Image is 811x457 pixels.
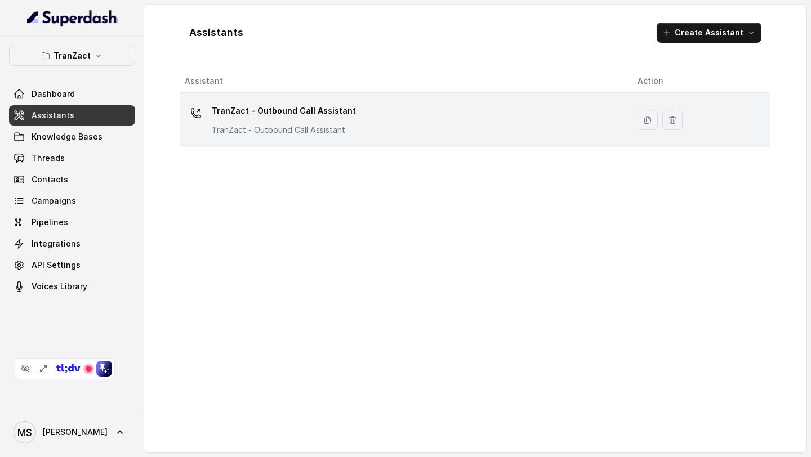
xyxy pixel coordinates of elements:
[9,127,135,147] a: Knowledge Bases
[629,70,770,93] th: Action
[32,88,75,100] span: Dashboard
[9,276,135,297] a: Voices Library
[27,9,118,27] img: light.svg
[9,191,135,211] a: Campaigns
[32,110,74,121] span: Assistants
[32,281,87,292] span: Voices Library
[32,238,81,249] span: Integrations
[9,46,135,66] button: TranZact
[9,84,135,104] a: Dashboard
[17,427,32,438] text: MS
[212,102,356,120] p: TranZact - Outbound Call Assistant
[657,23,761,43] button: Create Assistant
[32,217,68,228] span: Pipelines
[189,24,243,42] h1: Assistants
[32,131,103,142] span: Knowledge Bases
[54,49,91,62] p: TranZact
[9,234,135,254] a: Integrations
[9,416,135,448] a: [PERSON_NAME]
[32,153,65,164] span: Threads
[9,212,135,232] a: Pipelines
[180,70,629,93] th: Assistant
[9,169,135,190] a: Contacts
[32,259,81,271] span: API Settings
[212,124,356,136] p: TranZact - Outbound Call Assistant
[32,195,76,207] span: Campaigns
[9,255,135,275] a: API Settings
[32,174,68,185] span: Contacts
[9,105,135,126] a: Assistants
[9,148,135,168] a: Threads
[43,427,108,438] span: [PERSON_NAME]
